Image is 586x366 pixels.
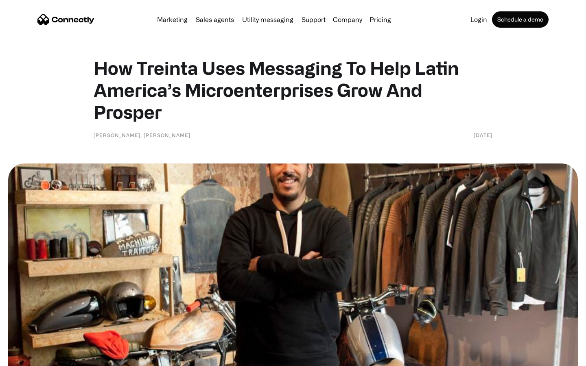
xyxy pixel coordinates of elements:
a: Support [298,16,329,23]
h1: How Treinta Uses Messaging To Help Latin America’s Microenterprises Grow And Prosper [94,57,492,123]
a: Login [467,16,490,23]
a: Sales agents [192,16,237,23]
a: Pricing [366,16,394,23]
aside: Language selected: English [8,352,49,363]
a: Utility messaging [239,16,297,23]
a: Marketing [154,16,191,23]
a: home [37,13,94,26]
div: [PERSON_NAME], [PERSON_NAME] [94,131,190,139]
div: Company [333,14,362,25]
ul: Language list [16,352,49,363]
a: Schedule a demo [492,11,549,28]
div: Company [330,14,365,25]
div: [DATE] [474,131,492,139]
